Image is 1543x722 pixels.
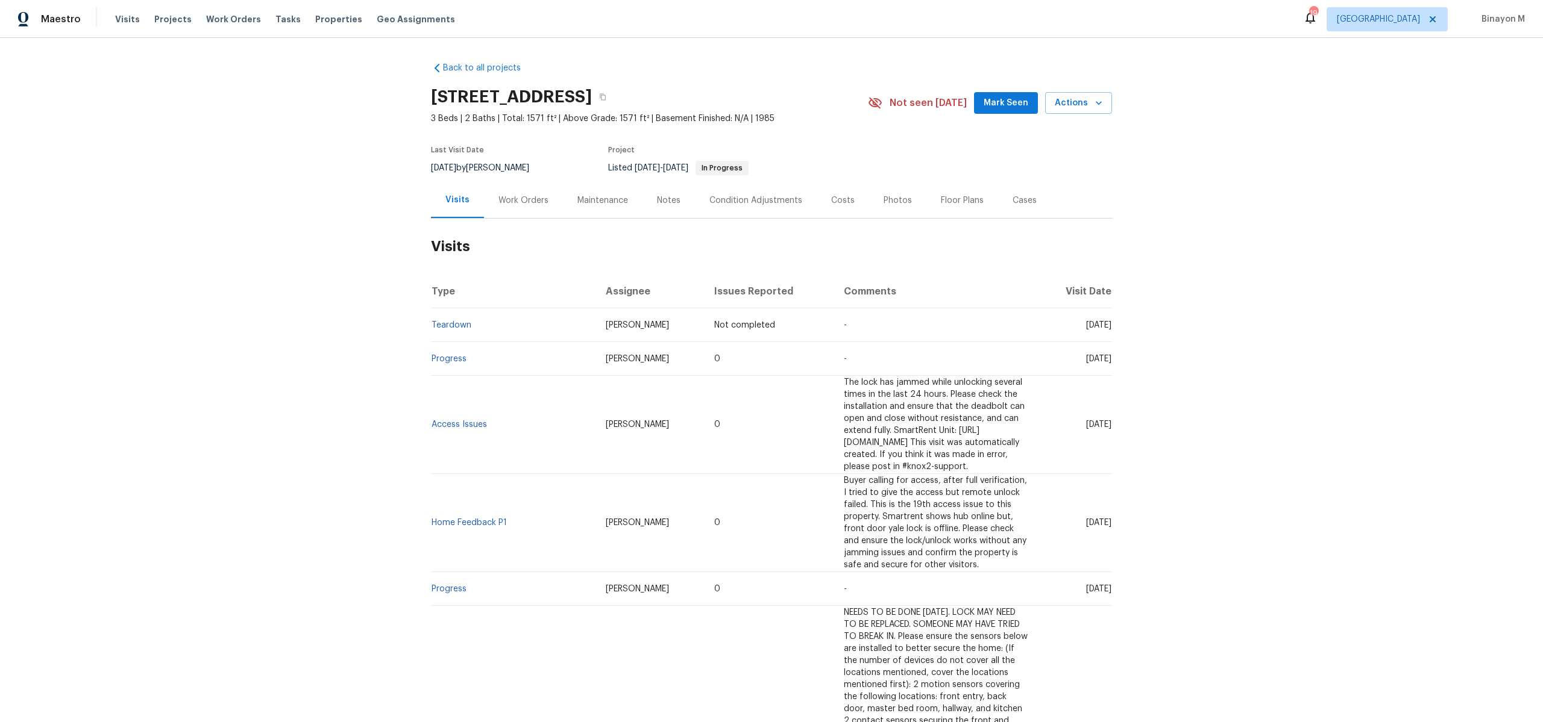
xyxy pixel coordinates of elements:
th: Type [431,275,596,308]
h2: Visits [431,219,1112,275]
span: Not seen [DATE] [890,97,967,109]
a: Progress [432,355,467,363]
span: Properties [315,13,362,25]
a: Back to all projects [431,62,547,74]
span: [DATE] [1086,518,1111,527]
div: Visits [445,194,470,206]
div: Condition Adjustments [709,195,802,207]
div: by [PERSON_NAME] [431,161,544,175]
button: Copy Address [592,86,614,108]
div: Floor Plans [941,195,984,207]
span: Last Visit Date [431,146,484,154]
span: [DATE] [1086,355,1111,363]
span: Listed [608,164,749,172]
span: Mark Seen [984,96,1028,111]
span: [GEOGRAPHIC_DATA] [1337,13,1420,25]
span: - [844,355,847,363]
a: Home Feedback P1 [432,518,507,527]
div: Photos [884,195,912,207]
th: Visit Date [1039,275,1112,308]
th: Assignee [596,275,705,308]
span: Work Orders [206,13,261,25]
th: Issues Reported [705,275,834,308]
button: Actions [1045,92,1112,114]
span: 0 [714,420,720,429]
span: Visits [115,13,140,25]
span: [DATE] [663,164,688,172]
span: - [635,164,688,172]
span: [PERSON_NAME] [606,420,669,429]
div: Cases [1013,195,1037,207]
div: 19 [1309,7,1318,19]
div: Costs [831,195,855,207]
span: - [844,585,847,593]
div: Notes [657,195,680,207]
span: 0 [714,355,720,363]
span: [PERSON_NAME] [606,585,669,593]
span: Maestro [41,13,81,25]
span: Project [608,146,635,154]
span: [DATE] [431,164,456,172]
a: Progress [432,585,467,593]
span: Actions [1055,96,1102,111]
th: Comments [834,275,1039,308]
a: Access Issues [432,420,487,429]
span: 3 Beds | 2 Baths | Total: 1571 ft² | Above Grade: 1571 ft² | Basement Finished: N/A | 1985 [431,113,868,125]
span: 0 [714,585,720,593]
span: [PERSON_NAME] [606,518,669,527]
div: Work Orders [498,195,548,207]
span: [DATE] [1086,585,1111,593]
div: Maintenance [577,195,628,207]
span: In Progress [697,164,747,172]
h2: [STREET_ADDRESS] [431,91,592,103]
span: Binayon M [1477,13,1525,25]
span: [DATE] [1086,420,1111,429]
span: - [844,321,847,329]
span: Tasks [275,15,301,23]
span: [PERSON_NAME] [606,355,669,363]
button: Mark Seen [974,92,1038,114]
span: [DATE] [1086,321,1111,329]
span: Geo Assignments [377,13,455,25]
span: [DATE] [635,164,660,172]
span: Projects [154,13,192,25]
span: 0 [714,518,720,527]
span: [PERSON_NAME] [606,321,669,329]
a: Teardown [432,321,471,329]
span: The lock has jammed while unlocking several times in the last 24 hours. Please check the installa... [844,378,1025,471]
span: Not completed [714,321,775,329]
span: Buyer calling for access, after full verification, I tried to give the access but remote unlock f... [844,476,1027,569]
